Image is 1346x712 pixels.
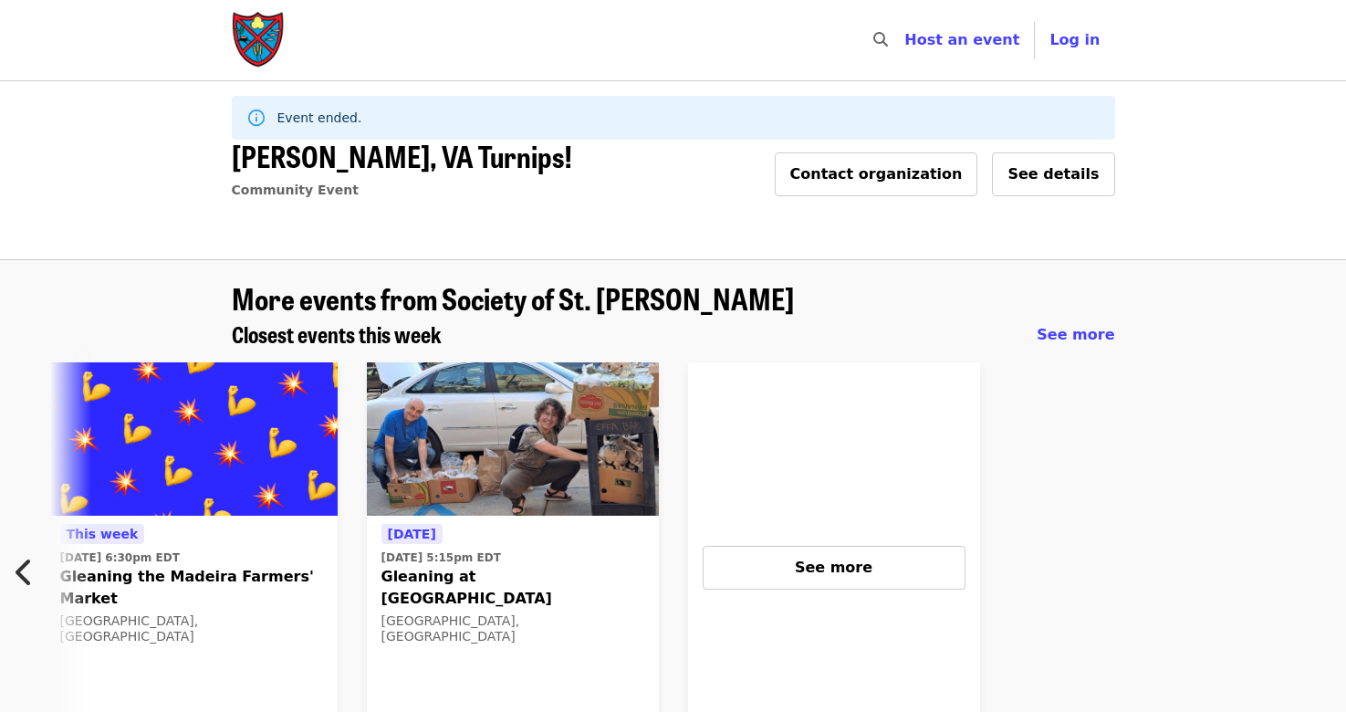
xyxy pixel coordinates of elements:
input: Search [899,18,913,62]
button: See details [992,152,1114,196]
span: [PERSON_NAME], VA Turnips! [232,134,572,177]
a: Community Event [232,183,359,197]
span: See more [1037,326,1114,343]
div: [GEOGRAPHIC_DATA], [GEOGRAPHIC_DATA] [60,613,323,644]
a: Closest events this week [232,321,442,348]
img: Society of St. Andrew - Home [232,11,287,69]
i: chevron-left icon [16,555,34,590]
div: [GEOGRAPHIC_DATA], [GEOGRAPHIC_DATA] [381,613,644,644]
button: See more [703,546,965,590]
a: See more [1037,324,1114,346]
time: [DATE] 6:30pm EDT [60,550,180,566]
span: Gleaning at [GEOGRAPHIC_DATA] [381,566,644,610]
span: [DATE] [388,527,436,541]
span: More events from Society of St. [PERSON_NAME] [232,277,794,319]
span: See details [1007,165,1099,183]
span: Log in [1049,31,1100,48]
span: This week [67,527,139,541]
span: Closest events this week [232,318,442,350]
span: Contact organization [790,165,963,183]
span: Gleaning the Madeira Farmers' Market [60,566,323,610]
img: Gleaning at Findlay Market organized by Society of St. Andrew [367,362,659,516]
time: [DATE] 5:15pm EDT [381,550,501,566]
i: search icon [873,31,888,48]
span: Event ended. [277,110,362,125]
button: Contact organization [775,152,978,196]
div: Closest events this week [217,321,1130,348]
button: Log in [1035,22,1114,58]
img: Gleaning the Madeira Farmers' Market organized by Society of St. Andrew [46,362,338,516]
span: See more [795,559,872,576]
a: Host an event [904,31,1019,48]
